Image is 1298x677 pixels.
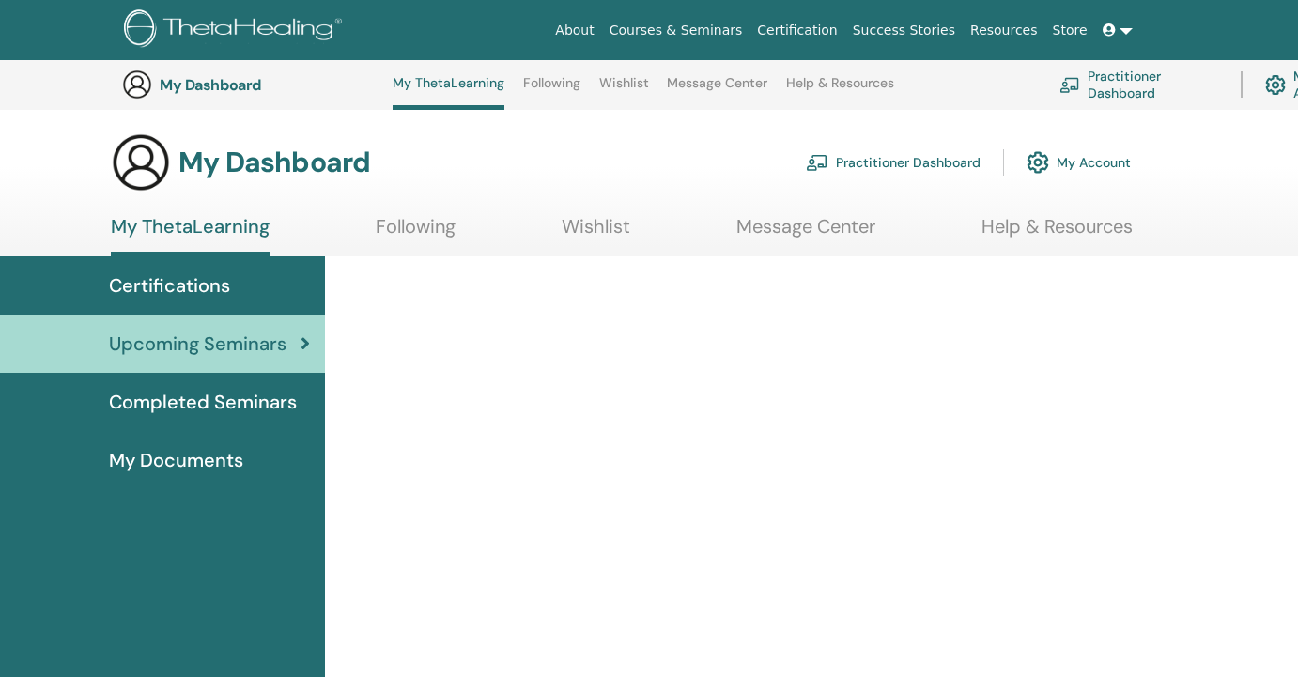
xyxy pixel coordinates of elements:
[806,142,981,183] a: Practitioner Dashboard
[178,146,370,179] h3: My Dashboard
[111,215,270,256] a: My ThetaLearning
[523,75,580,105] a: Following
[981,215,1133,252] a: Help & Resources
[548,13,601,48] a: About
[376,215,456,252] a: Following
[109,330,286,358] span: Upcoming Seminars
[963,13,1045,48] a: Resources
[160,76,348,94] h3: My Dashboard
[109,446,243,474] span: My Documents
[393,75,504,110] a: My ThetaLearning
[124,9,348,52] img: logo.png
[1265,70,1286,100] img: cog.svg
[599,75,649,105] a: Wishlist
[1045,13,1095,48] a: Store
[122,69,152,100] img: generic-user-icon.jpg
[667,75,767,105] a: Message Center
[1059,77,1080,92] img: chalkboard-teacher.svg
[845,13,963,48] a: Success Stories
[602,13,750,48] a: Courses & Seminars
[749,13,844,48] a: Certification
[109,271,230,300] span: Certifications
[806,154,828,171] img: chalkboard-teacher.svg
[786,75,894,105] a: Help & Resources
[1059,64,1218,105] a: Practitioner Dashboard
[1027,142,1131,183] a: My Account
[109,388,297,416] span: Completed Seminars
[1027,146,1049,178] img: cog.svg
[736,215,875,252] a: Message Center
[562,215,630,252] a: Wishlist
[111,132,171,192] img: generic-user-icon.jpg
